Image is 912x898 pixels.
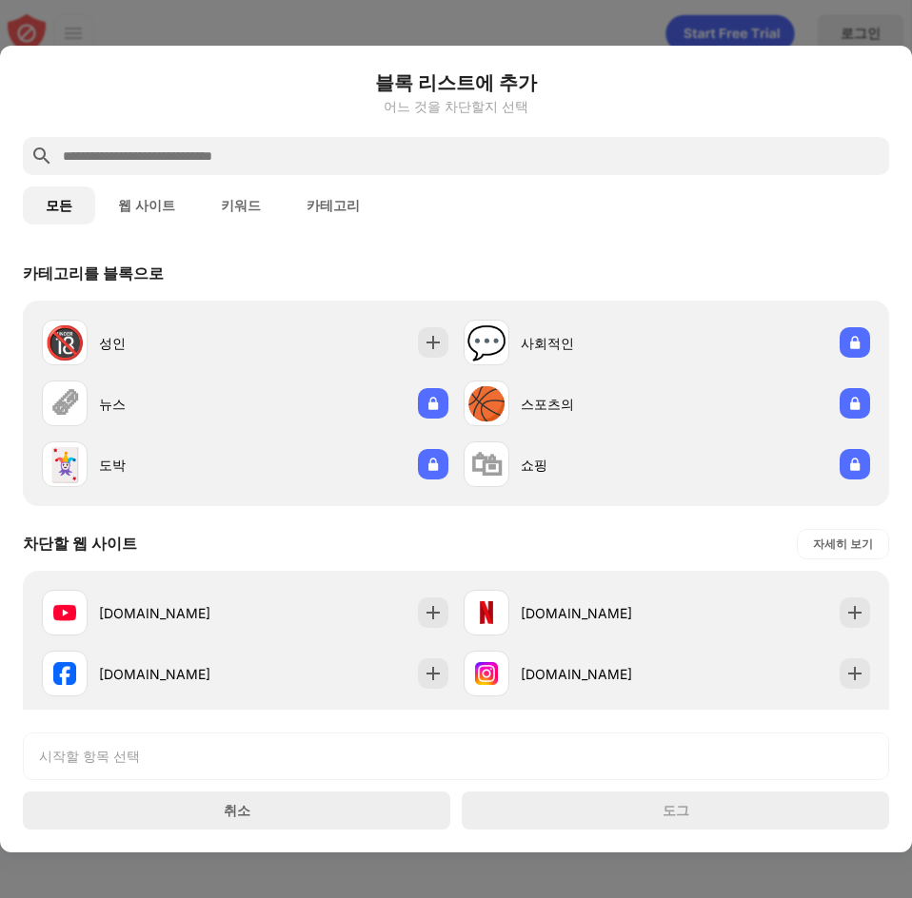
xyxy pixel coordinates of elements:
[30,145,53,167] img: search.svg
[99,455,246,475] div: 도박
[521,664,667,684] div: [DOMAIN_NAME]
[99,394,246,414] div: 뉴스
[53,662,76,685] img: favicons
[470,445,503,484] div: 🛍
[521,394,667,414] div: 스포츠의
[99,333,246,353] div: 성인
[99,603,246,623] div: [DOMAIN_NAME]
[23,186,95,224] button: 모든
[475,662,498,685] img: favicons
[466,323,506,362] div: 💬
[663,803,689,818] div: 도그
[23,264,164,284] div: 카테고리를 블록으로
[198,186,284,224] button: 키워드
[99,664,246,684] div: [DOMAIN_NAME]
[23,99,889,114] div: 어느 것을 차단할지 선택
[23,534,137,555] div: 차단할 웹 사이트
[53,601,76,624] img: favicons
[23,68,889,97] h6: 블록 리스트에 추가
[475,601,498,624] img: favicons
[813,535,873,554] div: 자세히 보기
[466,384,506,423] div: 🏀
[95,186,198,224] button: 웹 사이트
[49,384,81,423] div: 🗞
[224,802,250,820] div: 취소
[521,333,667,353] div: 사회적인
[521,603,667,623] div: [DOMAIN_NAME]
[45,445,85,484] div: 🃏
[521,455,667,475] div: 쇼핑
[45,323,85,362] div: 🔞
[284,186,383,224] button: 카테고리
[39,747,140,766] div: 시작할 항목 선택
